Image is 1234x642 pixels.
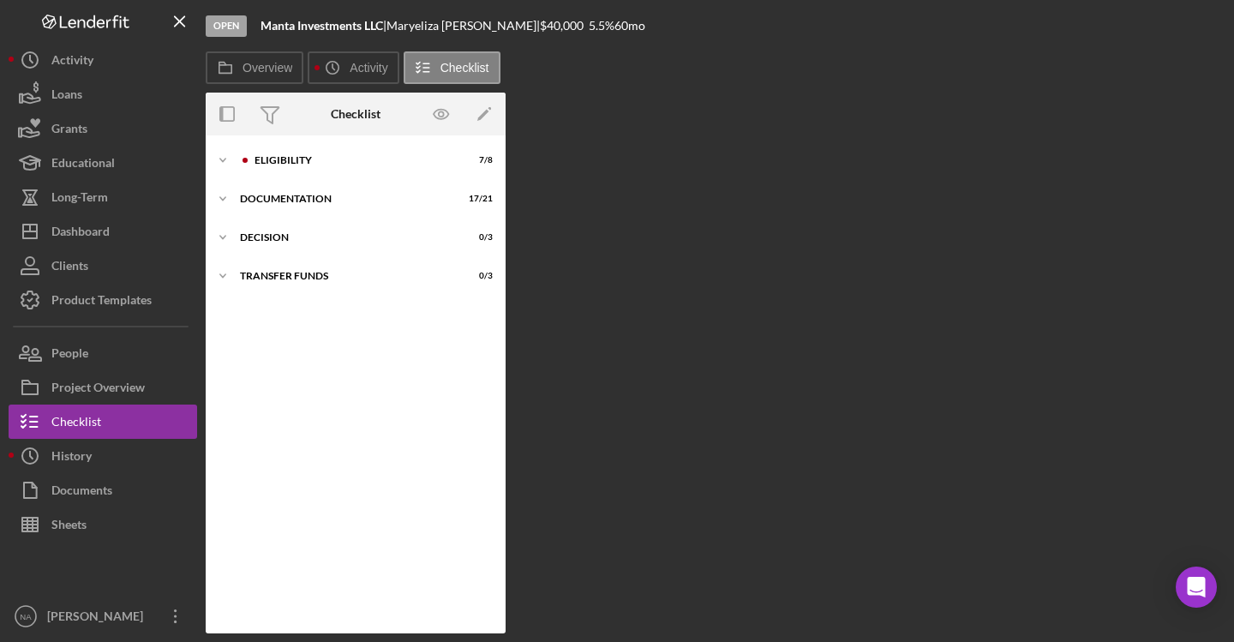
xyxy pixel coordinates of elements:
[9,405,197,439] button: Checklist
[51,180,108,219] div: Long-Term
[51,77,82,116] div: Loans
[9,336,197,370] button: People
[9,249,197,283] button: Clients
[51,43,93,81] div: Activity
[51,249,88,287] div: Clients
[462,271,493,281] div: 0 / 3
[614,19,645,33] div: 60 mo
[9,111,197,146] button: Grants
[20,612,32,621] text: NA
[255,155,450,165] div: Eligibility
[462,194,493,204] div: 17 / 21
[51,283,152,321] div: Product Templates
[9,370,197,405] button: Project Overview
[51,405,101,443] div: Checklist
[9,180,197,214] button: Long-Term
[9,146,197,180] button: Educational
[9,599,197,633] button: NA[PERSON_NAME]
[9,77,197,111] button: Loans
[51,214,110,253] div: Dashboard
[43,599,154,638] div: [PERSON_NAME]
[9,283,197,317] button: Product Templates
[240,194,450,204] div: Documentation
[540,18,584,33] span: $40,000
[51,146,115,184] div: Educational
[51,507,87,546] div: Sheets
[462,232,493,243] div: 0 / 3
[1176,567,1217,608] div: Open Intercom Messenger
[261,19,386,33] div: |
[308,51,398,84] button: Activity
[261,18,383,33] b: Manta Investments LLC
[51,473,112,512] div: Documents
[462,155,493,165] div: 7 / 8
[386,19,540,33] div: Maryeliza [PERSON_NAME] |
[240,232,450,243] div: Decision
[51,336,88,375] div: People
[350,61,387,75] label: Activity
[206,51,303,84] button: Overview
[9,43,197,77] button: Activity
[243,61,292,75] label: Overview
[9,214,197,249] button: Dashboard
[9,507,197,542] button: Sheets
[331,107,380,121] div: Checklist
[51,111,87,150] div: Grants
[51,439,92,477] div: History
[404,51,500,84] button: Checklist
[240,271,450,281] div: Transfer Funds
[206,15,247,37] div: Open
[9,439,197,473] button: History
[440,61,489,75] label: Checklist
[51,370,145,409] div: Project Overview
[589,19,614,33] div: 5.5 %
[9,473,197,507] button: Documents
